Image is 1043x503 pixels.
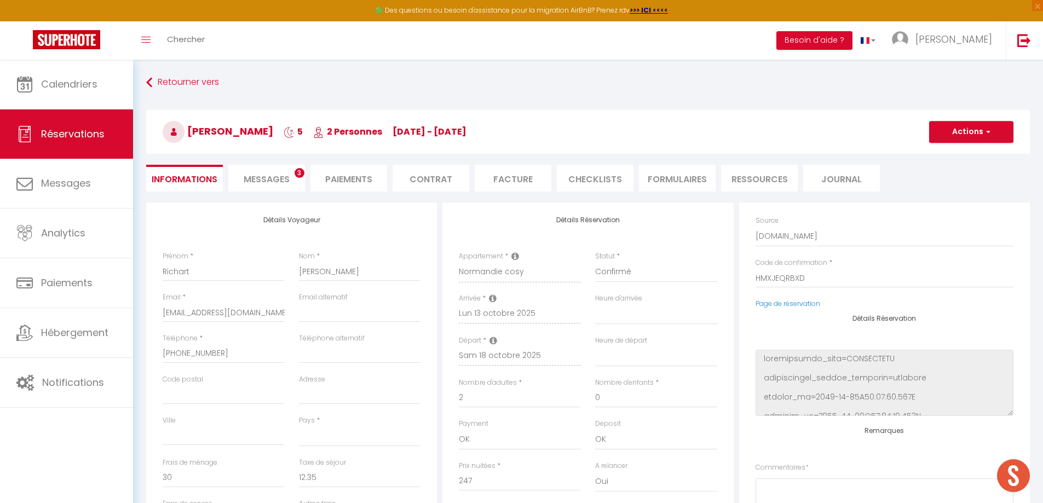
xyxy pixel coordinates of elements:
label: Nom [299,251,315,262]
span: Hébergement [41,326,108,339]
li: Contrat [393,165,469,192]
span: [PERSON_NAME] [163,124,273,138]
button: Besoin d'aide ? [776,31,852,50]
label: Payment [459,419,488,429]
a: Chercher [159,21,213,60]
label: Appartement [459,251,503,262]
h4: Détails Voyageur [163,216,420,224]
span: 5 [284,125,303,138]
img: Super Booking [33,30,100,49]
label: Email [163,292,181,303]
label: Prénom [163,251,188,262]
h4: Remarques [756,427,1013,435]
label: Prix nuitées [459,461,495,471]
li: FORMULAIRES [639,165,716,192]
span: [PERSON_NAME] [915,32,992,46]
span: Calendriers [41,77,97,91]
span: 2 Personnes [313,125,382,138]
label: Téléphone alternatif [299,333,365,344]
label: Adresse [299,374,325,385]
img: logout [1017,33,1031,47]
label: Code de confirmation [756,258,827,268]
li: Journal [803,165,880,192]
a: ... [PERSON_NAME] [884,21,1006,60]
li: Facture [475,165,551,192]
li: Paiements [310,165,387,192]
label: Pays [299,415,315,426]
span: Chercher [167,33,205,45]
label: Source [756,216,779,226]
span: Notifications [42,375,104,389]
label: Deposit [595,419,621,429]
label: Statut [595,251,615,262]
span: Messages [41,176,91,190]
span: Paiements [41,276,93,290]
li: Informations [146,165,223,192]
span: 3 [295,168,304,178]
label: Heure d'arrivée [595,293,642,304]
a: Retourner vers [146,73,1030,92]
li: Ressources [721,165,798,192]
span: Réservations [41,127,105,141]
label: Nombre d'adultes [459,378,517,388]
label: Taxe de séjour [299,458,346,468]
label: Code postal [163,374,203,385]
h4: Détails Réservation [459,216,717,224]
label: Email alternatif [299,292,348,303]
span: Analytics [41,226,85,240]
button: Actions [929,121,1013,143]
a: Page de réservation [756,299,820,308]
label: Nombre d'enfants [595,378,654,388]
div: Ouvrir le chat [997,459,1030,492]
label: Départ [459,336,481,346]
h4: Détails Réservation [756,315,1013,322]
label: A relancer [595,461,627,471]
label: Commentaires [756,462,809,473]
a: >>> ICI <<<< [630,5,668,15]
label: Téléphone [163,333,198,344]
label: Heure de départ [595,336,647,346]
img: ... [892,31,908,48]
li: CHECKLISTS [557,165,633,192]
label: Arrivée [459,293,481,304]
label: Frais de ménage [163,458,217,468]
label: Ville [163,415,176,426]
span: Messages [244,173,290,186]
span: [DATE] - [DATE] [393,125,466,138]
